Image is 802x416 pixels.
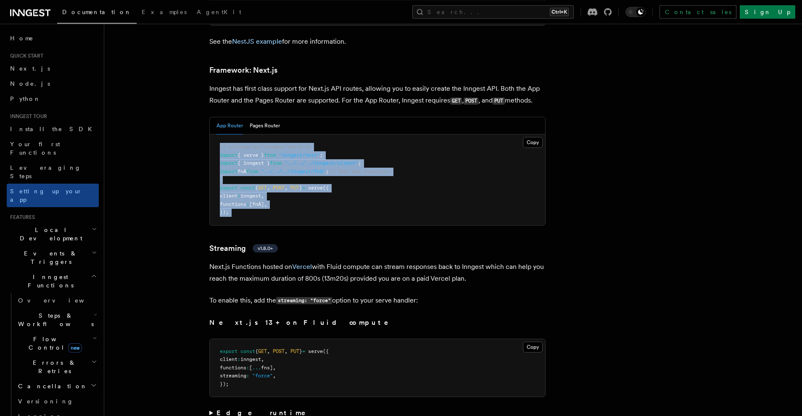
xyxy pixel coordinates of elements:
[18,398,74,404] span: Versioning
[261,365,273,371] span: fns]
[7,272,91,289] span: Inngest Functions
[329,169,390,174] span: // Your own functions
[15,331,99,355] button: Flow Controlnew
[249,365,252,371] span: [
[299,348,302,354] span: }
[7,269,99,292] button: Inngest Functions
[10,95,41,102] span: Python
[220,365,246,371] span: functions
[15,378,99,393] button: Cancellation
[237,160,270,166] span: { inngest }
[270,160,282,166] span: from
[209,319,400,326] strong: Next.js 13+ on Fluid compute
[220,193,237,199] span: client
[308,185,323,191] span: serve
[246,169,258,174] span: from
[7,52,43,59] span: Quick start
[261,169,326,174] span: "../../../inngest/fnA"
[15,355,99,378] button: Errors & Retries
[15,292,99,308] a: Overview
[10,125,97,132] span: Install the SDK
[290,348,299,354] span: PUT
[209,295,546,307] p: To enable this, add the option to your serve handler:
[232,37,282,45] a: NestJS example
[7,113,47,119] span: Inngest tour
[237,356,240,362] span: :
[250,117,280,134] button: Pages Router
[358,160,361,166] span: ;
[240,356,261,362] span: inngest
[267,185,270,191] span: ,
[142,8,187,15] span: Examples
[237,169,246,174] span: fnA
[264,152,276,158] span: from
[209,83,546,107] p: Inngest has first class support for Next.js API routes, allowing you to easily create the Inngest...
[220,209,229,215] span: });
[220,373,246,379] span: streaming
[57,3,137,24] a: Documentation
[220,169,237,174] span: import
[299,185,302,191] span: }
[62,8,132,15] span: Documentation
[15,393,99,408] a: Versioning
[285,160,358,166] span: "../../../inngest/client"
[7,225,92,242] span: Local Development
[255,185,258,191] span: {
[7,30,99,45] a: Home
[276,297,332,304] code: streaming: "force"
[15,308,99,331] button: Steps & Workflows
[323,185,329,191] span: ({
[18,297,105,303] span: Overview
[273,373,276,379] span: ,
[302,348,305,354] span: =
[326,169,329,174] span: ;
[493,97,504,105] code: PUT
[258,348,267,354] span: GET
[7,245,99,269] button: Events & Triggers
[15,358,91,375] span: Errors & Retries
[15,334,92,351] span: Flow Control
[302,185,305,191] span: =
[292,263,312,271] a: Vercel
[7,136,99,160] a: Your first Functions
[320,152,323,158] span: ;
[240,348,255,354] span: const
[220,348,237,354] span: export
[249,201,264,207] span: [fnA]
[273,185,285,191] span: POST
[237,193,240,199] span: :
[279,152,320,158] span: "inngest/next"
[660,5,736,18] a: Contact sales
[7,183,99,207] a: Setting up your app
[220,185,237,191] span: export
[220,160,237,166] span: import
[220,381,229,387] span: });
[237,152,264,158] span: { serve }
[209,36,546,47] p: See the for more information.
[10,65,50,71] span: Next.js
[7,213,35,220] span: Features
[252,373,273,379] span: "force"
[258,185,267,191] span: GET
[216,117,243,134] button: App Router
[7,121,99,136] a: Install the SDK
[197,8,241,15] span: AgentKit
[285,185,288,191] span: ,
[264,201,267,207] span: ,
[258,245,273,252] span: v1.8.0+
[273,348,285,354] span: POST
[240,185,255,191] span: const
[450,97,462,105] code: GET
[412,5,574,18] button: Search...Ctrl+K
[523,137,543,148] button: Copy
[273,365,276,371] span: ,
[261,356,264,362] span: ,
[68,343,82,352] span: new
[261,193,264,199] span: ,
[209,261,546,284] p: Next.js Functions hosted on with Fluid compute can stream responses back to Inngest which can hel...
[7,160,99,183] a: Leveraging Steps
[7,91,99,106] a: Python
[192,3,246,23] a: AgentKit
[550,8,569,16] kbd: Ctrl+K
[220,144,311,150] span: // src/app/api/inngest/route.ts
